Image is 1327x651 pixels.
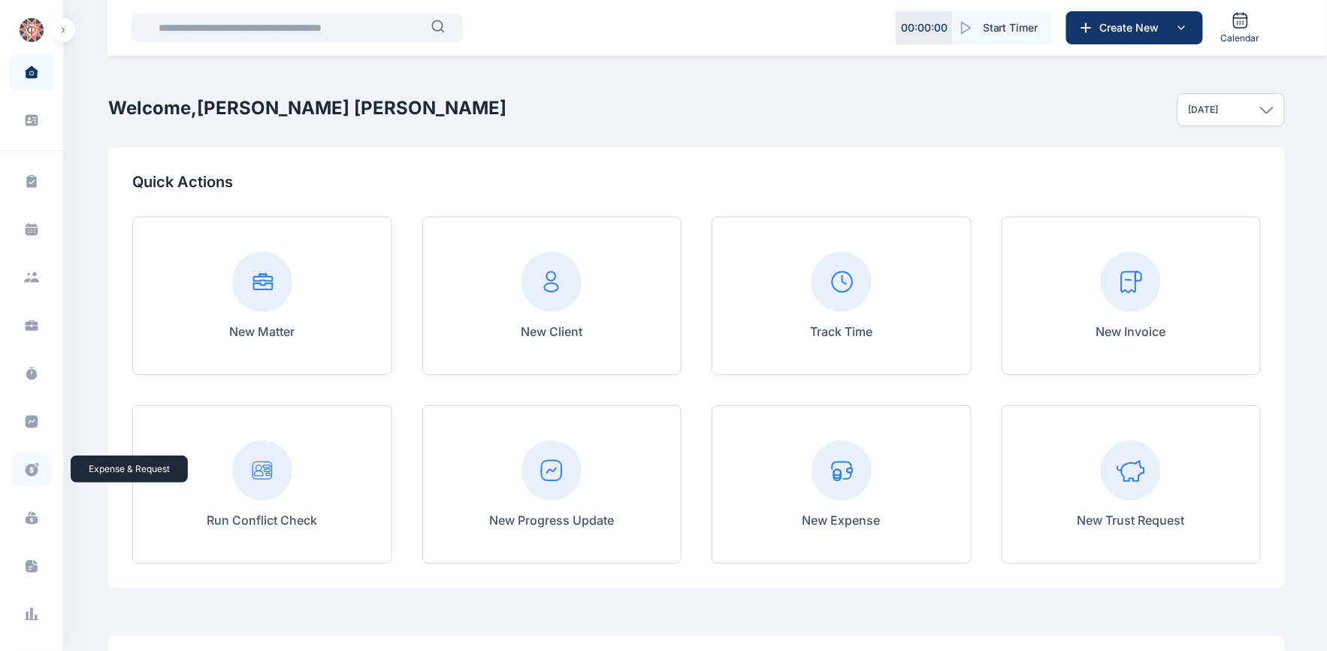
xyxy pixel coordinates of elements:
button: Create New [1066,11,1203,44]
p: New Progress Update [489,511,614,529]
p: New Expense [803,511,881,529]
span: Start Timer [983,20,1038,35]
a: Calendar [1215,5,1266,50]
p: New Invoice [1096,322,1166,341]
p: [DATE] [1189,104,1219,116]
p: 00 : 00 : 00 [901,20,948,35]
span: Calendar [1221,32,1260,44]
p: Quick Actions [132,171,1261,192]
p: New Trust Request [1078,511,1185,529]
p: Track Time [810,322,872,341]
p: Run Conflict Check [207,511,318,529]
p: New Matter [230,322,295,341]
button: Start Timer [953,11,1050,44]
span: Create New [1094,20,1172,35]
p: New Client [521,322,582,341]
h2: Welcome, [PERSON_NAME] [PERSON_NAME] [108,96,506,120]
